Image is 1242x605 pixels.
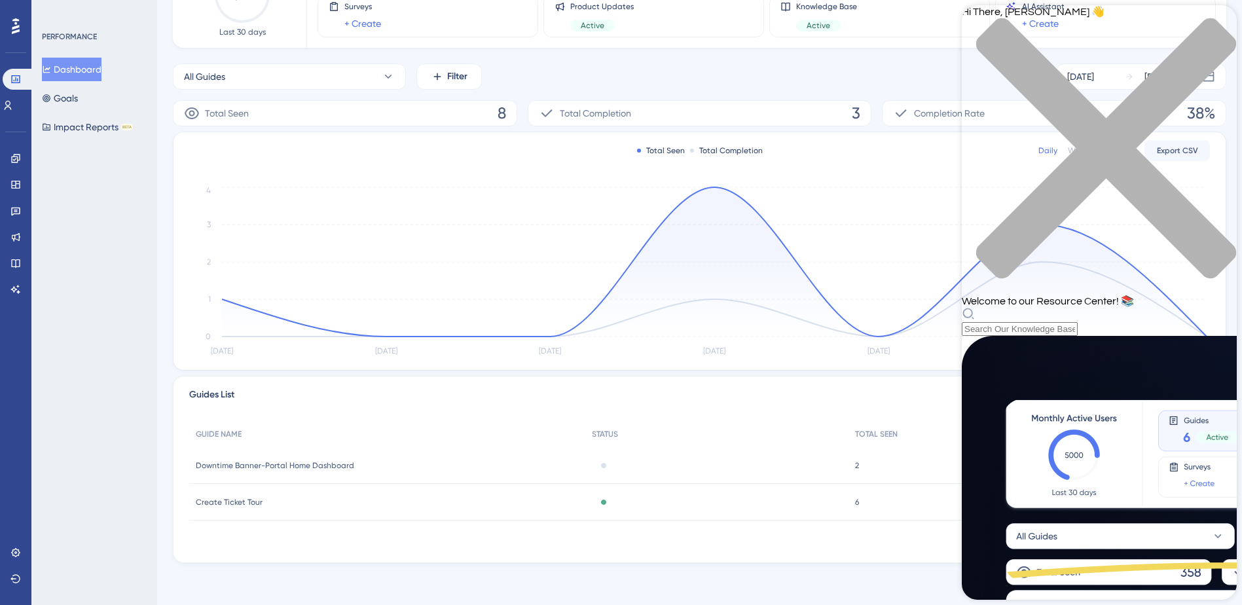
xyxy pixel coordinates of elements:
[121,124,133,130] div: BETA
[189,387,234,411] span: Guides List
[570,1,634,12] span: Product Updates
[205,105,249,121] span: Total Seen
[219,27,266,37] span: Last 30 days
[196,429,242,439] span: GUIDE NAME
[42,58,101,81] button: Dashboard
[1022,1,1065,12] span: AI Assistant
[852,103,860,124] span: 3
[208,295,211,304] tspan: 1
[868,346,890,356] tspan: [DATE]
[206,332,211,341] tspan: 0
[560,105,631,121] span: Total Completion
[42,31,97,42] div: PERFORMANCE
[173,64,406,90] button: All Guides
[855,460,859,471] span: 2
[207,220,211,229] tspan: 3
[31,3,82,19] span: Need Help?
[855,497,859,507] span: 6
[207,257,211,266] tspan: 2
[637,145,685,156] div: Total Seen
[8,8,31,31] img: launcher-image-alternative-text
[206,186,211,195] tspan: 4
[196,460,354,471] span: Downtime Banner-Portal Home Dashboard
[914,105,985,121] span: Completion Rate
[344,16,381,31] a: + Create
[592,429,618,439] span: STATUS
[690,145,763,156] div: Total Completion
[4,4,35,35] button: Open AI Assistant Launcher
[796,1,857,12] span: Knowledge Base
[416,64,482,90] button: Filter
[581,20,604,31] span: Active
[855,429,898,439] span: TOTAL SEEN
[498,103,506,124] span: 8
[42,86,78,110] button: Goals
[807,20,830,31] span: Active
[539,346,561,356] tspan: [DATE]
[42,115,133,139] button: Impact ReportsBETA
[344,1,381,12] span: Surveys
[211,346,233,356] tspan: [DATE]
[375,346,397,356] tspan: [DATE]
[184,69,225,84] span: All Guides
[447,69,467,84] span: Filter
[196,497,263,507] span: Create Ticket Tour
[703,346,725,356] tspan: [DATE]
